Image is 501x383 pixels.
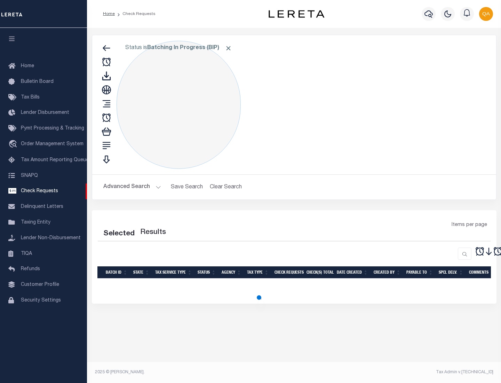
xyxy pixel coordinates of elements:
[21,173,38,178] span: SNAPQ
[103,266,130,279] th: Batch Id
[466,266,498,279] th: Comments
[167,180,207,194] button: Save Search
[115,11,156,17] li: Check Requests
[103,228,135,240] div: Selected
[103,12,115,16] a: Home
[140,227,166,238] label: Results
[103,180,161,194] button: Advanced Search
[21,110,69,115] span: Lender Disbursement
[21,267,40,272] span: Refunds
[436,266,466,279] th: Spcl Delv.
[195,266,219,279] th: Status
[8,140,19,149] i: travel_explore
[21,298,61,303] span: Security Settings
[21,95,40,100] span: Tax Bills
[21,158,89,163] span: Tax Amount Reporting Queue
[334,266,371,279] th: Date Created
[371,266,404,279] th: Created By
[21,189,58,194] span: Check Requests
[225,45,232,52] span: Click to Remove
[304,266,334,279] th: Check(s) Total
[207,180,245,194] button: Clear Search
[117,41,241,169] div: Click to Edit
[21,79,54,84] span: Bulletin Board
[21,64,34,69] span: Home
[21,282,59,287] span: Customer Profile
[21,251,32,256] span: TIQA
[244,266,272,279] th: Tax Type
[147,45,232,51] b: Batching In Progress (BIP)
[21,220,50,225] span: Taxing Entity
[21,236,81,241] span: Lender Non-Disbursement
[90,369,294,375] div: 2025 © [PERSON_NAME].
[130,266,152,279] th: State
[21,142,83,147] span: Order Management System
[452,221,487,229] span: Items per page
[219,266,244,279] th: Agency
[272,266,304,279] th: Check Requests
[152,266,195,279] th: Tax Service Type
[21,204,63,209] span: Delinquent Letters
[269,10,324,18] img: logo-dark.svg
[404,266,436,279] th: Payable To
[299,369,493,375] div: Tax Admin v.[TECHNICAL_ID]
[479,7,493,21] img: svg+xml;base64,PHN2ZyB4bWxucz0iaHR0cDovL3d3dy53My5vcmcvMjAwMC9zdmciIHBvaW50ZXItZXZlbnRzPSJub25lIi...
[21,126,84,131] span: Pymt Processing & Tracking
